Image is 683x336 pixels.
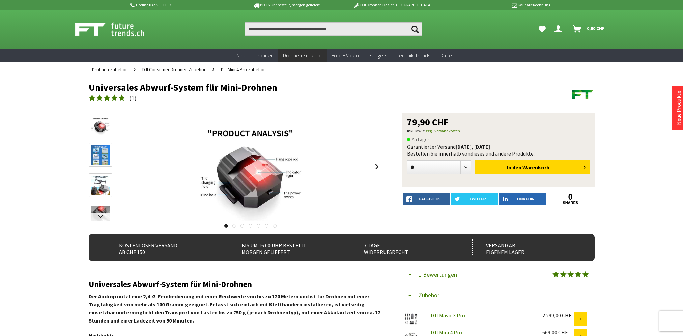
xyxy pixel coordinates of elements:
button: Suchen [408,22,422,36]
a: Gadgets [364,49,392,62]
div: Kostenloser Versand ab CHF 150 [106,239,213,256]
p: DJI Drohnen Dealer [GEOGRAPHIC_DATA] [340,1,445,9]
button: Zubehör [402,285,595,305]
span: Technik-Trends [396,52,430,59]
a: zzgl. Versandkosten [426,128,460,133]
img: Futuretrends [571,82,595,106]
span: facebook [419,197,440,201]
div: 669,00 CHF [542,329,574,336]
strong: Der Airdrop nutzt eine 2,4-G-Fernbedienung mit einer Reichweite von bis zu 120 Metern und ist für... [89,293,380,324]
span: ( ) [129,95,137,102]
h2: Universales Abwurf-System für Mini-Drohnen [89,280,382,289]
a: Neue Produkte [675,91,682,125]
button: In den Warenkorb [475,160,590,174]
b: [DATE], [DATE] [456,143,490,150]
span: DJI Consumer Drohnen Zubehör [142,66,206,73]
div: 7 Tage Widerrufsrecht [350,239,458,256]
div: 2.299,00 CHF [542,312,574,319]
span: Drohnen Zubehör [283,52,322,59]
span: Gadgets [368,52,387,59]
a: Technik-Trends [392,49,435,62]
span: Neu [236,52,245,59]
h1: Universales Abwurf-System für Mini-Drohnen [89,82,493,92]
a: Drohnen [250,49,278,62]
span: An Lager [407,135,429,143]
span: LinkedIn [517,197,535,201]
p: inkl. MwSt. [407,127,590,135]
a: 0 [547,193,594,201]
a: twitter [451,193,498,205]
span: Drohnen Zubehör [92,66,127,73]
a: shares [547,201,594,205]
a: (1) [89,94,137,103]
a: Neu [232,49,250,62]
span: Foto + Video [332,52,359,59]
a: Drohnen Zubehör [89,62,131,77]
img: Shop Futuretrends - zur Startseite wechseln [75,21,159,38]
img: Vorschau: Universales Abwurf-System für Mini-Drohnen [91,115,110,135]
a: facebook [403,193,450,205]
img: DJI Mavic 3 Pro [402,312,419,326]
button: 1 Bewertungen [402,264,595,285]
p: Bis 16 Uhr bestellt, morgen geliefert. [234,1,340,9]
span: In den [507,164,521,171]
a: LinkedIn [499,193,546,205]
a: Warenkorb [570,22,608,36]
a: DJI Mini 4 Pro Zubehör [218,62,268,77]
span: Drohnen [255,52,274,59]
img: Universales Abwurf-System für Mini-Drohnen [199,113,302,221]
span: 1 [132,95,135,102]
div: Versand ab eigenem Lager [472,239,580,256]
a: Foto + Video [327,49,364,62]
a: Dein Konto [552,22,567,36]
span: twitter [469,197,486,201]
span: Warenkorb [522,164,549,171]
span: 0,00 CHF [587,23,605,34]
div: Bis um 16:00 Uhr bestellt Morgen geliefert [228,239,335,256]
a: DJI Consumer Drohnen Zubehör [139,62,209,77]
a: Meine Favoriten [535,22,549,36]
input: Produkt, Marke, Kategorie, EAN, Artikelnummer… [245,22,422,36]
a: DJI Mini 4 Pro [431,329,462,336]
p: Kauf auf Rechnung [445,1,550,9]
a: DJI Mavic 3 Pro [431,312,465,319]
p: Hotline 032 511 11 03 [129,1,234,9]
div: Garantierter Versand Bestellen Sie innerhalb von dieses und andere Produkte. [407,143,590,157]
a: Outlet [435,49,458,62]
a: Drohnen Zubehör [278,49,327,62]
span: DJI Mini 4 Pro Zubehör [221,66,265,73]
span: 79,90 CHF [407,117,449,127]
span: Outlet [439,52,454,59]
